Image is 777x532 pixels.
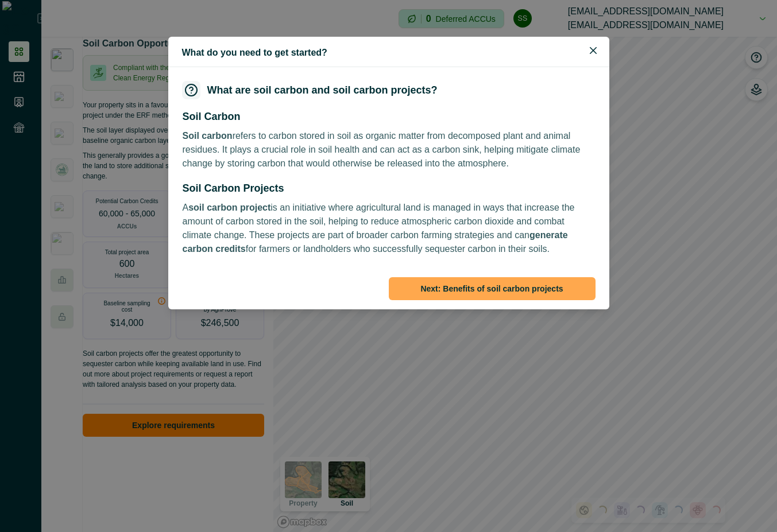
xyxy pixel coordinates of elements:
p: Soil Carbon Projects [183,181,284,196]
p: A is an initiative where agricultural land is managed in ways that increase the amount of carbon ... [183,201,595,256]
strong: soil carbon project [188,203,270,212]
button: Close [584,41,602,60]
strong: Soil carbon [183,131,233,141]
header: What do you need to get started? [168,37,609,67]
p: Soil Carbon [183,109,241,125]
button: Next: Benefits of soil carbon projects [389,277,596,300]
strong: generate carbon credits [183,230,568,254]
h3: What are soil carbon and soil carbon projects? [207,85,438,95]
p: refers to carbon stored in soil as organic matter from decomposed plant and animal residues. It p... [183,129,595,170]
